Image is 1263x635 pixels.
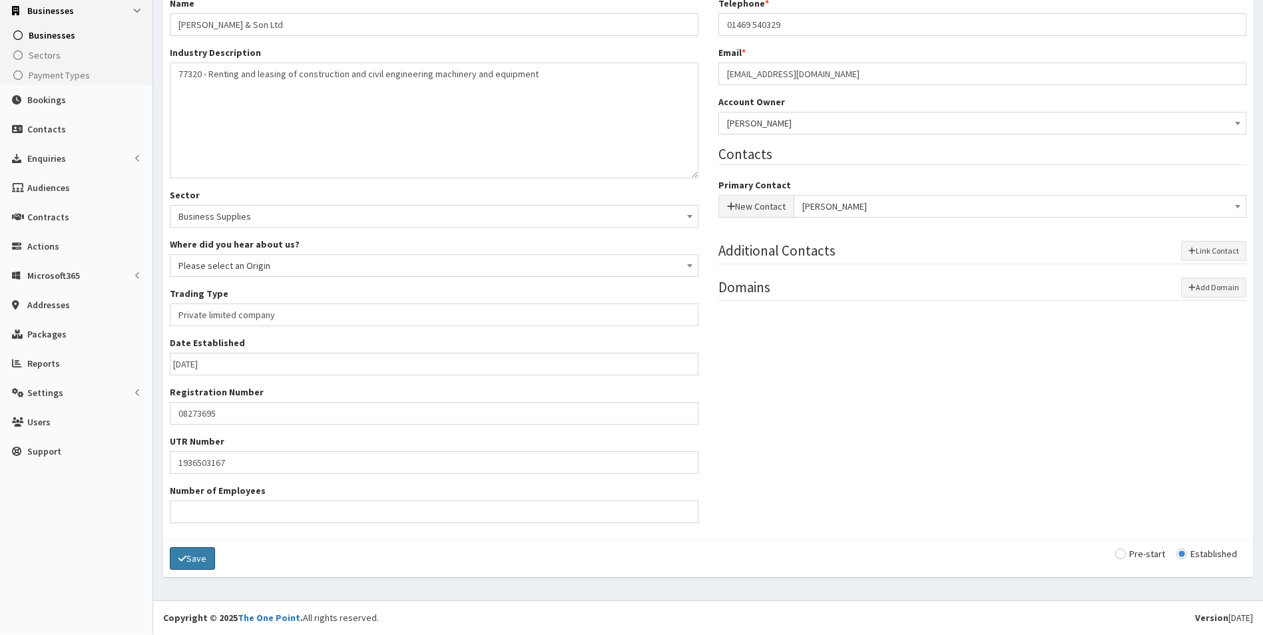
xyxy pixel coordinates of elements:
[29,49,61,61] span: Sectors
[718,95,785,108] label: Account Owner
[170,238,300,251] label: Where did you hear about us?
[170,336,245,349] label: Date Established
[3,65,152,85] a: Payment Types
[27,328,67,340] span: Packages
[178,256,690,275] span: Please select an Origin
[718,46,746,59] label: Email
[27,94,66,106] span: Bookings
[170,547,215,570] button: Save
[3,25,152,45] a: Businesses
[27,182,70,194] span: Audiences
[794,195,1247,218] span: Charlotte Carnaby
[170,484,266,497] label: Number of Employees
[1181,241,1246,261] button: Link Contact
[27,445,61,457] span: Support
[163,612,303,624] strong: Copyright © 2025 .
[3,45,152,65] a: Sectors
[170,254,698,277] span: Please select an Origin
[718,278,1247,301] legend: Domains
[178,207,690,226] span: Business Supplies
[27,211,69,223] span: Contracts
[27,5,74,17] span: Businesses
[1195,611,1253,624] div: [DATE]
[170,385,264,399] label: Registration Number
[727,114,1238,132] span: Laura Bradshaw
[238,612,300,624] a: The One Point
[718,241,1247,264] legend: Additional Contacts
[1181,278,1246,298] button: Add Domain
[170,46,261,59] label: Industry Description
[718,112,1247,134] span: Laura Bradshaw
[170,188,200,202] label: Sector
[170,287,228,300] label: Trading Type
[718,144,1247,165] legend: Contacts
[27,416,51,428] span: Users
[170,435,224,448] label: UTR Number
[802,197,1238,216] span: Charlotte Carnaby
[170,63,698,178] textarea: 77320 - Renting and leasing of construction and civil engineering machinery and equipment
[27,387,63,399] span: Settings
[153,600,1263,634] footer: All rights reserved.
[27,299,70,311] span: Addresses
[29,69,90,81] span: Payment Types
[29,29,75,41] span: Businesses
[27,357,60,369] span: Reports
[1115,549,1165,558] label: Pre-start
[27,270,80,282] span: Microsoft365
[170,205,698,228] span: Business Supplies
[1195,612,1228,624] b: Version
[27,123,66,135] span: Contacts
[1176,549,1237,558] label: Established
[718,178,791,192] label: Primary Contact
[27,152,66,164] span: Enquiries
[27,240,59,252] span: Actions
[718,195,794,218] button: New Contact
